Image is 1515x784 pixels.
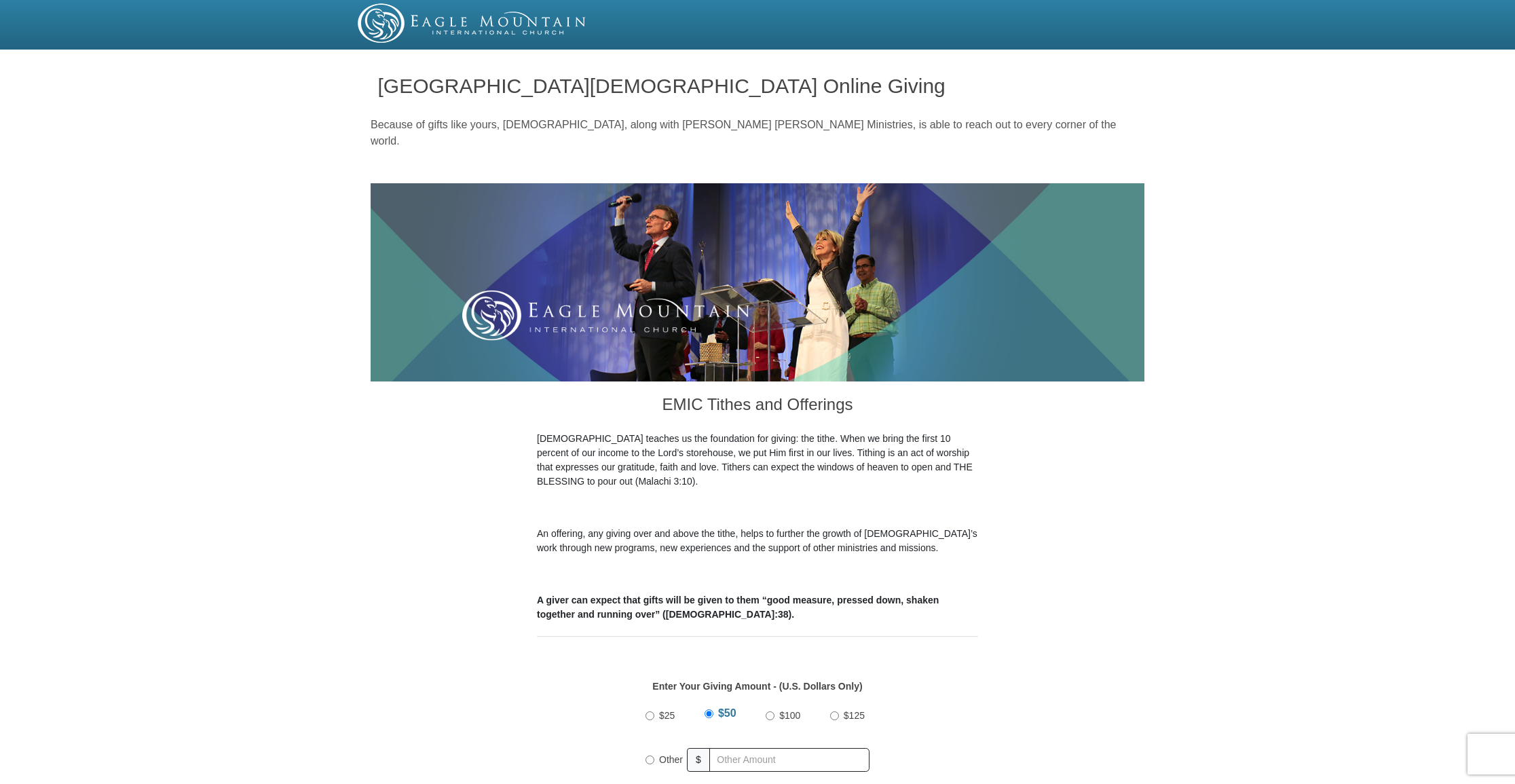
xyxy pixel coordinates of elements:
[378,75,1138,97] h1: [GEOGRAPHIC_DATA][DEMOGRAPHIC_DATA] Online Giving
[537,381,978,432] h3: EMIC Tithes and Offerings
[537,595,939,620] b: A giver can expect that gifts will be given to them “good measure, pressed down, shaken together ...
[844,710,865,721] span: $125
[659,754,683,765] span: Other
[371,117,1144,149] p: Because of gifts like yours, [DEMOGRAPHIC_DATA], along with [PERSON_NAME] [PERSON_NAME] Ministrie...
[779,710,800,721] span: $100
[659,710,675,721] span: $25
[709,748,869,772] input: Other Amount
[687,748,710,772] span: $
[537,527,978,555] p: An offering, any giving over and above the tithe, helps to further the growth of [DEMOGRAPHIC_DAT...
[718,707,736,719] span: $50
[358,3,587,43] img: EMIC
[652,681,862,692] strong: Enter Your Giving Amount - (U.S. Dollars Only)
[537,432,978,489] p: [DEMOGRAPHIC_DATA] teaches us the foundation for giving: the tithe. When we bring the first 10 pe...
